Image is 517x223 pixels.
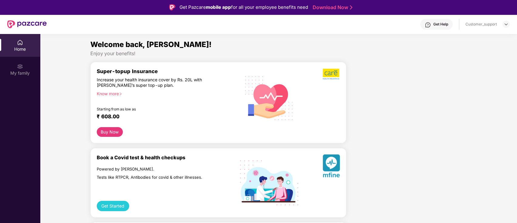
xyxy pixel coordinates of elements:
button: Buy Now [97,127,123,137]
div: Customer_support [465,22,497,27]
strong: mobile app [206,4,231,10]
button: Get Started [97,201,129,211]
img: svg+xml;base64,PHN2ZyBpZD0iSG9tZSIgeG1sbnM9Imh0dHA6Ly93d3cudzMub3JnLzIwMDAvc3ZnIiB3aWR0aD0iMjAiIG... [17,39,23,46]
img: svg+xml;base64,PHN2ZyBpZD0iRHJvcGRvd24tMzJ4MzIiIHhtbG5zPSJodHRwOi8vd3d3LnczLm9yZy8yMDAwL3N2ZyIgd2... [504,22,509,27]
div: Starting from as low as [97,107,213,111]
div: Get Help [433,22,448,27]
div: Tests like RTPCR, Antibodies for covid & other illnesses. [97,175,213,180]
img: b5dec4f62d2307b9de63beb79f102df3.png [323,68,340,80]
img: svg+xml;base64,PHN2ZyB4bWxucz0iaHR0cDovL3d3dy53My5vcmcvMjAwMC9zdmciIHhtbG5zOnhsaW5rPSJodHRwOi8vd3... [240,68,298,127]
img: svg+xml;base64,PHN2ZyB4bWxucz0iaHR0cDovL3d3dy53My5vcmcvMjAwMC9zdmciIHdpZHRoPSIxOTIiIGhlaWdodD0iMT... [240,160,298,205]
div: Enjoy your benefits! [90,50,467,57]
img: svg+xml;base64,PHN2ZyB3aWR0aD0iMjAiIGhlaWdodD0iMjAiIHZpZXdCb3g9IjAgMCAyMCAyMCIgZmlsbD0ibm9uZSIgeG... [17,63,23,69]
div: Increase your health insurance cover by Rs. 20L with [PERSON_NAME]’s super top-up plan. [97,77,213,88]
img: Stroke [350,4,352,11]
div: Powered by [PERSON_NAME]. [97,167,213,172]
div: Book a Covid test & health checkups [97,154,239,160]
img: svg+xml;base64,PHN2ZyBpZD0iSGVscC0zMngzMiIgeG1sbnM9Imh0dHA6Ly93d3cudzMub3JnLzIwMDAvc3ZnIiB3aWR0aD... [425,22,431,28]
img: svg+xml;base64,PHN2ZyB4bWxucz0iaHR0cDovL3d3dy53My5vcmcvMjAwMC9zdmciIHhtbG5zOnhsaW5rPSJodHRwOi8vd3... [323,154,340,180]
div: ₹ 608.00 [97,113,233,121]
div: Know more [97,91,235,95]
span: Welcome back, [PERSON_NAME]! [90,40,212,49]
div: Super-topup Insurance [97,68,239,74]
div: Get Pazcare for all your employee benefits need [180,4,308,11]
span: right [119,92,122,96]
a: Download Now [313,4,351,11]
img: New Pazcare Logo [7,20,47,28]
img: Logo [169,4,175,10]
